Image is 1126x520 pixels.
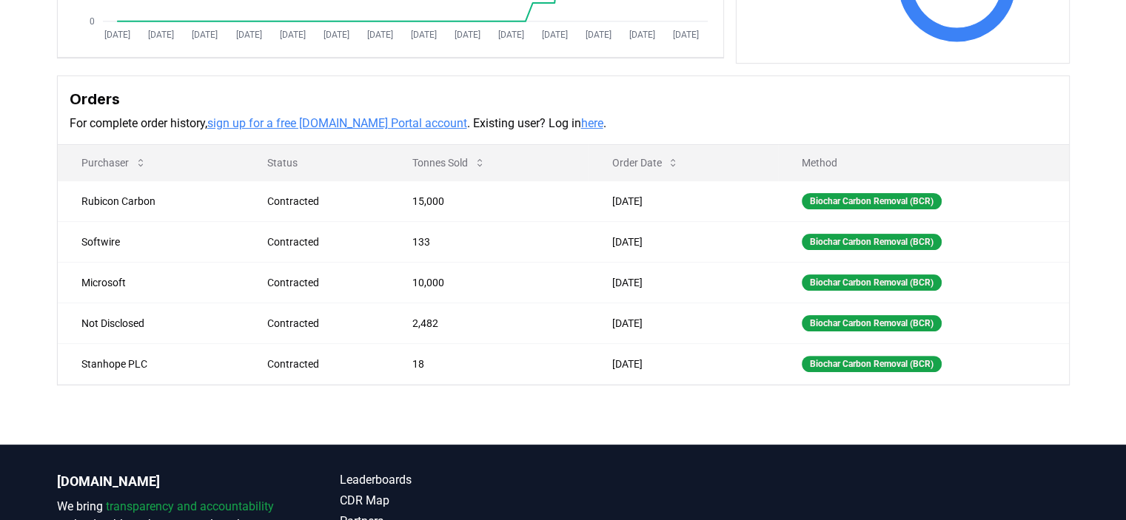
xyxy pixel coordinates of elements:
tspan: [DATE] [410,30,436,40]
a: Leaderboards [340,471,563,489]
tspan: [DATE] [673,30,699,40]
td: [DATE] [588,303,778,343]
tspan: [DATE] [323,30,349,40]
h3: Orders [70,88,1057,110]
tspan: [DATE] [104,30,130,40]
p: Method [790,155,1056,170]
td: Not Disclosed [58,303,244,343]
button: Order Date [600,148,691,178]
div: Biochar Carbon Removal (BCR) [802,315,942,331]
td: Softwire [58,221,244,262]
tspan: [DATE] [279,30,305,40]
p: [DOMAIN_NAME] [57,471,281,492]
td: 2,482 [389,303,589,343]
td: 15,000 [389,180,589,221]
div: Contracted [267,275,376,290]
a: here [581,116,603,130]
button: Tonnes Sold [401,148,497,178]
div: Biochar Carbon Removal (BCR) [802,274,942,291]
div: Biochar Carbon Removal (BCR) [802,356,942,372]
div: Biochar Carbon Removal (BCR) [802,193,942,209]
span: transparency and accountability [106,499,274,513]
div: Contracted [267,357,376,371]
p: Status [255,155,376,170]
td: Microsoft [58,262,244,303]
div: Biochar Carbon Removal (BCR) [802,234,942,250]
tspan: [DATE] [585,30,611,40]
tspan: [DATE] [366,30,392,40]
td: Stanhope PLC [58,343,244,384]
button: Purchaser [70,148,158,178]
div: Contracted [267,316,376,331]
div: Contracted [267,194,376,209]
tspan: [DATE] [629,30,654,40]
tspan: [DATE] [454,30,480,40]
tspan: [DATE] [192,30,218,40]
td: [DATE] [588,221,778,262]
td: Rubicon Carbon [58,180,244,221]
td: 10,000 [389,262,589,303]
tspan: [DATE] [148,30,174,40]
p: For complete order history, . Existing user? Log in . [70,115,1057,132]
tspan: [DATE] [497,30,523,40]
td: [DATE] [588,262,778,303]
tspan: 0 [89,16,94,27]
div: Contracted [267,234,376,249]
td: 133 [389,221,589,262]
td: [DATE] [588,180,778,221]
a: sign up for a free [DOMAIN_NAME] Portal account [207,116,467,130]
td: [DATE] [588,343,778,384]
td: 18 [389,343,589,384]
a: CDR Map [340,492,563,510]
tspan: [DATE] [235,30,261,40]
tspan: [DATE] [541,30,567,40]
